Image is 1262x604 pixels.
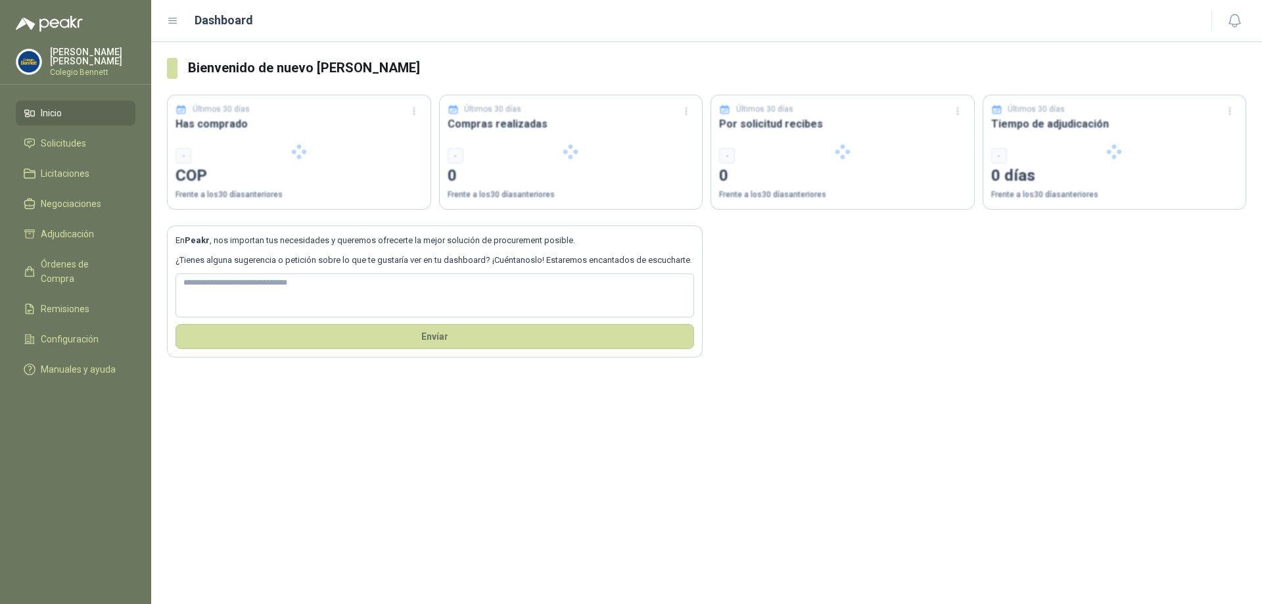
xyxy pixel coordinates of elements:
[41,332,99,346] span: Configuración
[188,58,1246,78] h3: Bienvenido de nuevo [PERSON_NAME]
[16,357,135,382] a: Manuales y ayuda
[16,16,83,32] img: Logo peakr
[16,252,135,291] a: Órdenes de Compra
[16,101,135,126] a: Inicio
[41,362,116,377] span: Manuales y ayuda
[195,11,253,30] h1: Dashboard
[16,296,135,321] a: Remisiones
[16,131,135,156] a: Solicitudes
[16,49,41,74] img: Company Logo
[175,254,694,267] p: ¿Tienes alguna sugerencia o petición sobre lo que te gustaría ver en tu dashboard? ¡Cuéntanoslo! ...
[175,234,694,247] p: En , nos importan tus necesidades y queremos ofrecerte la mejor solución de procurement posible.
[41,197,101,211] span: Negociaciones
[41,166,89,181] span: Licitaciones
[41,302,89,316] span: Remisiones
[41,106,62,120] span: Inicio
[41,227,94,241] span: Adjudicación
[50,47,135,66] p: [PERSON_NAME] [PERSON_NAME]
[50,68,135,76] p: Colegio Bennett
[185,235,210,245] b: Peakr
[16,221,135,246] a: Adjudicación
[41,257,123,286] span: Órdenes de Compra
[41,136,86,151] span: Solicitudes
[16,161,135,186] a: Licitaciones
[16,191,135,216] a: Negociaciones
[175,324,694,349] button: Envíar
[16,327,135,352] a: Configuración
